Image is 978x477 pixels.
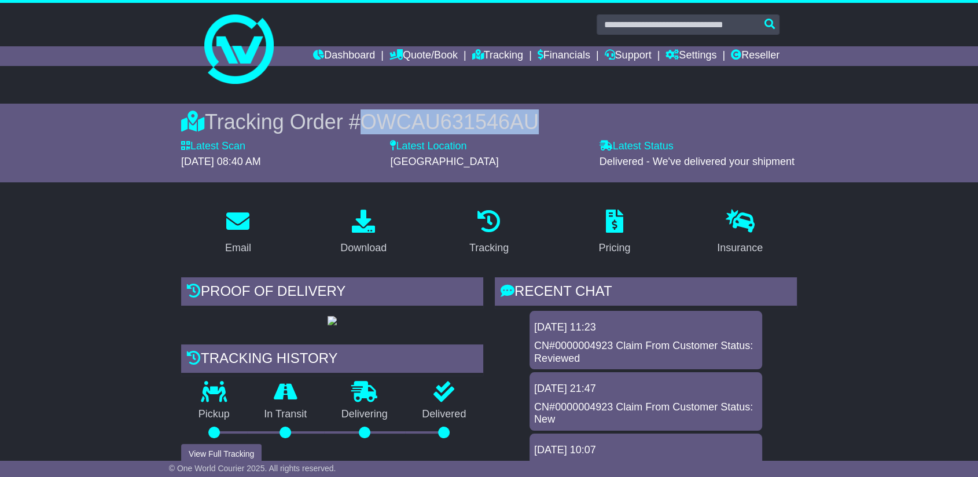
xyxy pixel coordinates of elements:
[534,401,758,426] div: CN#0000004923 Claim From Customer Status: New
[181,109,797,134] div: Tracking Order #
[469,240,509,256] div: Tracking
[181,444,262,464] button: View Full Tracking
[225,240,251,256] div: Email
[389,46,458,66] a: Quote/Book
[181,156,261,167] span: [DATE] 08:40 AM
[181,408,247,421] p: Pickup
[390,140,466,153] label: Latest Location
[218,206,259,260] a: Email
[390,156,498,167] span: [GEOGRAPHIC_DATA]
[333,206,394,260] a: Download
[247,408,325,421] p: In Transit
[181,277,483,309] div: Proof of Delivery
[324,408,405,421] p: Delivering
[462,206,516,260] a: Tracking
[591,206,638,260] a: Pricing
[598,240,630,256] div: Pricing
[340,240,387,256] div: Download
[495,277,797,309] div: RECENT CHAT
[709,206,770,260] a: Insurance
[666,46,716,66] a: Settings
[405,408,484,421] p: Delivered
[181,140,245,153] label: Latest Scan
[472,46,523,66] a: Tracking
[313,46,375,66] a: Dashboard
[600,140,674,153] label: Latest Status
[328,316,337,325] img: GetPodImage
[604,46,651,66] a: Support
[534,321,758,334] div: [DATE] 11:23
[361,110,539,134] span: OWCAU631546AU
[731,46,780,66] a: Reseller
[534,340,758,365] div: CN#0000004923 Claim From Customer Status: Reviewed
[181,344,483,376] div: Tracking history
[169,464,336,473] span: © One World Courier 2025. All rights reserved.
[717,240,763,256] div: Insurance
[538,46,590,66] a: Financials
[600,156,795,167] span: Delivered - We've delivered your shipment
[534,444,758,457] div: [DATE] 10:07
[534,383,758,395] div: [DATE] 21:47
